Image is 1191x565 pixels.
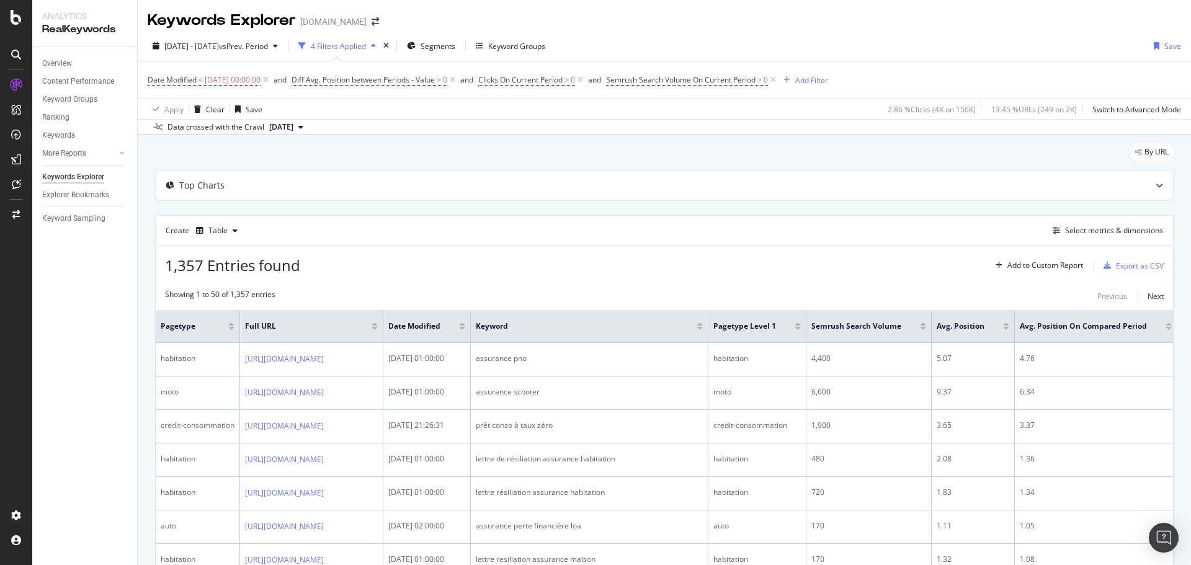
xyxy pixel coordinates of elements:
a: Keyword Groups [42,93,128,106]
a: [URL][DOMAIN_NAME] [245,353,324,365]
span: By URL [1144,148,1169,156]
div: credit-consommation [161,420,234,431]
div: 4.76 [1020,353,1172,364]
div: 1.34 [1020,487,1172,498]
a: [URL][DOMAIN_NAME] [245,487,324,499]
div: habitation [713,353,801,364]
a: [URL][DOMAIN_NAME] [245,453,324,466]
span: Date Modified [388,321,440,332]
div: Keyword Groups [488,41,545,51]
div: 6,600 [811,386,926,398]
div: Data crossed with the Crawl [167,122,264,133]
div: Ranking [42,111,69,124]
div: Table [208,227,228,234]
a: Keyword Sampling [42,212,128,225]
button: Export as CSV [1099,256,1164,275]
div: 1.11 [937,520,1009,532]
a: [URL][DOMAIN_NAME] [245,420,324,432]
div: assurance pno [476,353,703,364]
div: Save [1164,41,1181,51]
a: More Reports [42,147,116,160]
span: Semrush Search Volume On Current Period [606,74,756,85]
button: Select metrics & dimensions [1048,223,1163,238]
span: Diff Avg. Position between Periods - Value [292,74,435,85]
div: and [588,74,601,85]
a: [URL][DOMAIN_NAME] [245,520,324,533]
div: habitation [161,487,234,498]
a: Ranking [42,111,128,124]
div: prêt conso à taux zéro [476,420,703,431]
span: Segments [421,41,455,51]
div: habitation [161,453,234,465]
div: 1.05 [1020,520,1172,532]
button: Add to Custom Report [991,256,1083,275]
div: 3.65 [937,420,1009,431]
div: Top Charts [179,179,225,192]
button: Save [230,99,262,119]
div: Switch to Advanced Mode [1092,104,1181,115]
span: Date Modified [148,74,197,85]
div: 5.07 [937,353,1009,364]
span: 1,357 Entries found [165,255,300,275]
div: Keyword Sampling [42,212,105,225]
div: [DATE] 21:26:31 [388,420,465,431]
button: Switch to Advanced Mode [1087,99,1181,119]
div: 2.86 % Clicks ( 4K on 156K ) [888,104,976,115]
button: Save [1149,36,1181,56]
div: 1.08 [1020,554,1172,565]
div: auto [161,520,234,532]
div: [DOMAIN_NAME] [300,16,367,28]
a: Keywords [42,129,128,142]
div: 1,900 [811,420,926,431]
div: and [274,74,287,85]
span: pagetype Level 1 [713,321,776,332]
div: habitation [161,554,234,565]
span: pagetype [161,321,210,332]
button: and [460,74,473,86]
div: Showing 1 to 50 of 1,357 entries [165,289,275,304]
div: Keywords Explorer [42,171,104,184]
a: Explorer Bookmarks [42,189,128,202]
button: Next [1148,289,1164,304]
span: Clicks On Current Period [478,74,563,85]
div: 480 [811,453,926,465]
div: 13.45 % URLs ( 249 on 2K ) [991,104,1077,115]
div: [DATE] 01:00:00 [388,386,465,398]
div: habitation [713,554,801,565]
div: assurance perte financière loa [476,520,703,532]
div: Add to Custom Report [1007,262,1083,269]
button: Previous [1097,289,1127,304]
div: Keywords [42,129,75,142]
div: 720 [811,487,926,498]
span: [DATE] - [DATE] [164,41,219,51]
button: [DATE] [264,120,308,135]
button: and [274,74,287,86]
a: Keywords Explorer [42,171,128,184]
div: assurance scooter [476,386,703,398]
div: lettre de résiliation assurance habitation [476,453,703,465]
div: Add Filter [795,75,828,86]
div: 1.83 [937,487,1009,498]
div: 6.34 [1020,386,1172,398]
span: 0 [443,71,447,89]
div: Export as CSV [1116,260,1164,271]
div: Create [166,221,243,241]
div: Previous [1097,291,1127,301]
div: Clear [206,104,225,115]
span: 2025 Aug. 25th [269,122,293,133]
div: credit-consommation [713,420,801,431]
div: [DATE] 01:00:00 [388,554,465,565]
div: habitation [161,353,234,364]
div: Content Performance [42,75,114,88]
div: and [460,74,473,85]
div: 1.32 [937,554,1009,565]
div: 170 [811,520,926,532]
div: habitation [713,453,801,465]
button: Keyword Groups [471,36,550,56]
a: Content Performance [42,75,128,88]
div: times [381,40,391,52]
button: [DATE] - [DATE]vsPrev. Period [148,36,283,56]
div: habitation [713,487,801,498]
a: Overview [42,57,128,70]
span: < [198,74,203,85]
